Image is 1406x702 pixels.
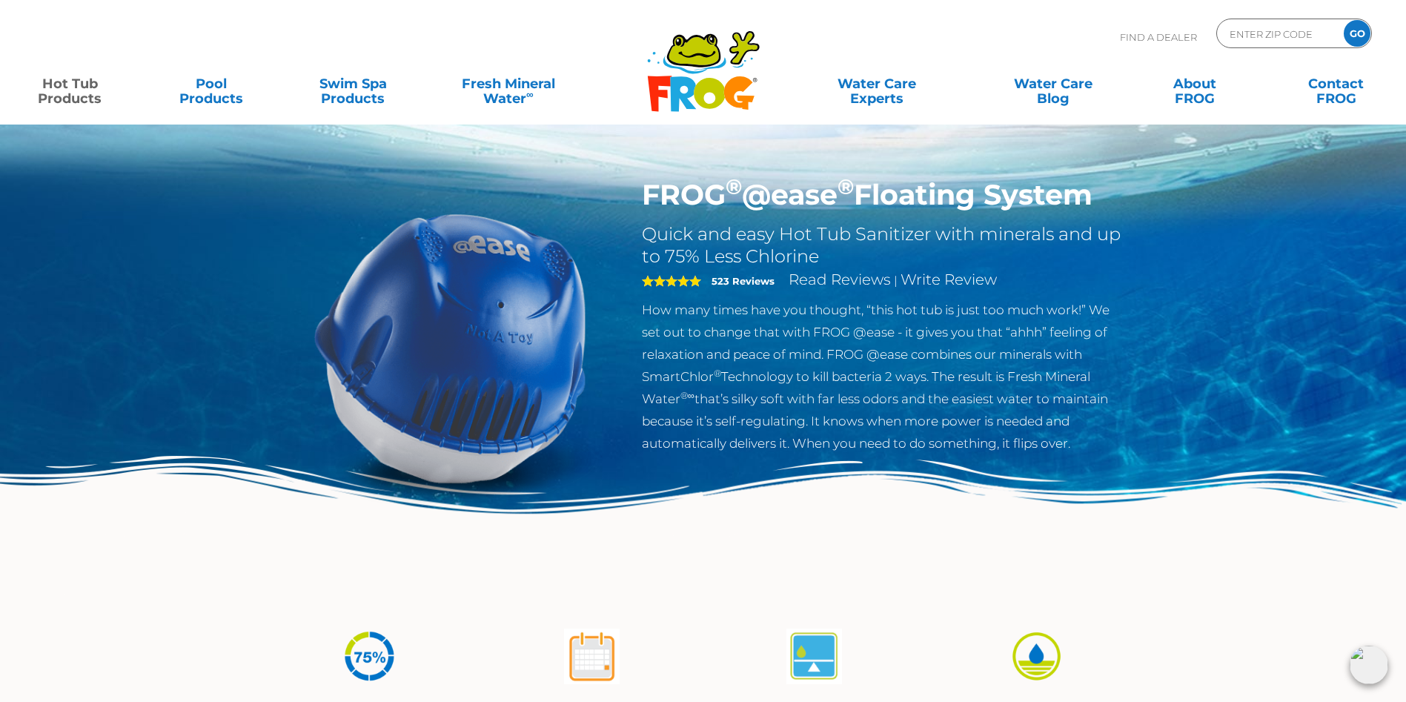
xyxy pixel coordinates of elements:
[564,629,620,684] img: atease-icon-shock-once
[1281,69,1391,99] a: ContactFROG
[998,69,1108,99] a: Water CareBlog
[838,173,854,199] sup: ®
[789,271,891,288] a: Read Reviews
[712,275,775,287] strong: 523 Reviews
[281,178,620,517] img: hot-tub-product-atease-system.png
[714,368,721,379] sup: ®
[1009,629,1064,684] img: icon-atease-easy-on
[680,390,694,401] sup: ®∞
[901,271,997,288] a: Write Review
[526,88,534,100] sup: ∞
[298,69,408,99] a: Swim SpaProducts
[642,178,1126,212] h1: FROG @ease Floating System
[642,275,701,287] span: 5
[156,69,267,99] a: PoolProducts
[1350,646,1388,684] img: openIcon
[1344,20,1370,47] input: GO
[642,223,1126,268] h2: Quick and easy Hot Tub Sanitizer with minerals and up to 75% Less Chlorine
[788,69,966,99] a: Water CareExperts
[1139,69,1250,99] a: AboutFROG
[786,629,842,684] img: atease-icon-self-regulates
[1120,19,1197,56] p: Find A Dealer
[894,274,898,288] span: |
[440,69,577,99] a: Fresh MineralWater∞
[642,299,1126,454] p: How many times have you thought, “this hot tub is just too much work!” We set out to change that ...
[15,69,125,99] a: Hot TubProducts
[1228,23,1328,44] input: Zip Code Form
[342,629,397,684] img: icon-atease-75percent-less
[726,173,742,199] sup: ®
